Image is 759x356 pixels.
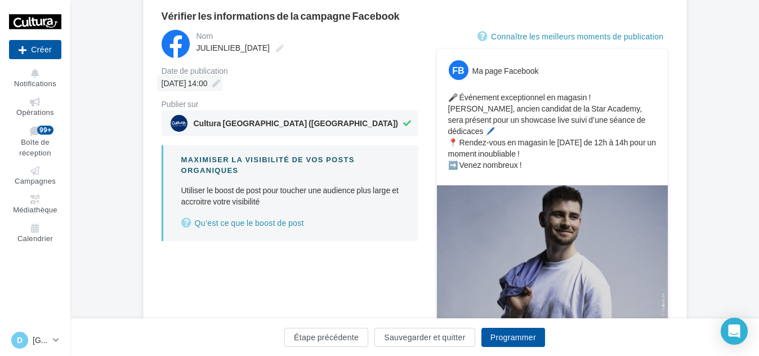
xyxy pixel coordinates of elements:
[448,92,657,171] p: 🎤 Événement exceptionnel en magasin ! [PERSON_NAME], ancien candidat de la Star Academy, sera pré...
[16,108,54,117] span: Opérations
[181,154,400,175] div: Maximiser la visibilité de vos posts organiques
[181,185,400,207] p: Utiliser le boost de post pour toucher une audience plus large et accroitre votre visibilité
[721,318,748,345] div: Open Intercom Messenger
[472,65,539,77] div: Ma page Facebook
[9,221,61,246] a: Calendrier
[9,123,61,159] a: Boîte de réception99+
[194,119,399,132] span: Cultura [GEOGRAPHIC_DATA] ([GEOGRAPHIC_DATA])
[9,330,61,351] a: D [GEOGRAPHIC_DATA]
[9,40,61,59] button: Créer
[197,32,416,40] div: Nom
[477,30,668,43] a: Connaître les meilleurs moments de publication
[33,335,48,346] p: [GEOGRAPHIC_DATA]
[181,216,400,230] a: Qu’est ce que le boost de post
[449,60,468,80] div: FB
[284,328,368,347] button: Étape précédente
[374,328,475,347] button: Sauvegarder et quitter
[19,138,51,158] span: Boîte de réception
[17,335,23,346] span: D
[162,100,418,108] div: Publier sur
[9,193,61,217] a: Médiathèque
[481,328,545,347] button: Programmer
[162,67,418,75] div: Date de publication
[9,66,61,91] button: Notifications
[197,43,270,52] span: JULIENLIEB_[DATE]
[13,205,57,214] span: Médiathèque
[162,78,208,88] span: [DATE] 14:00
[162,11,668,21] div: Vérifier les informations de la campagne Facebook
[9,164,61,188] a: Campagnes
[9,95,61,119] a: Opérations
[37,126,53,135] div: 99+
[9,40,61,59] div: Nouvelle campagne
[17,234,53,243] span: Calendrier
[14,79,56,88] span: Notifications
[15,177,56,186] span: Campagnes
